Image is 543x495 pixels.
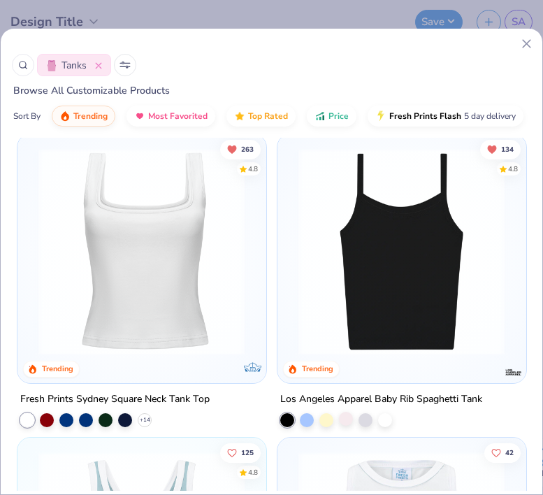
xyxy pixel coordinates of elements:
[280,390,482,408] div: Los Angeles Apparel Baby Rib Spaghetti Tank
[508,164,518,174] div: 4.8
[248,164,258,174] div: 4.8
[464,108,516,124] span: 5 day delivery
[248,468,258,478] div: 4.8
[389,110,461,122] span: Fresh Prints Flash
[252,148,472,355] img: 63ed7c8a-03b3-4701-9f69-be4b1adc9c5f
[484,443,521,463] button: Like
[504,363,521,380] img: Los Angeles Apparel logo
[61,58,87,73] span: Tanks
[291,148,512,355] img: cbf11e79-2adf-4c6b-b19e-3da42613dd1b
[126,106,215,127] button: Most Favorited
[241,145,254,152] span: 263
[226,106,296,127] button: Top Rated
[13,110,41,122] div: Sort By
[46,60,57,71] img: Tanks
[505,450,514,457] span: 42
[31,148,252,355] img: 94a2aa95-cd2b-4983-969b-ecd512716e9a
[73,110,108,122] span: Trending
[52,106,115,127] button: Trending
[248,110,288,122] span: Top Rated
[220,443,261,463] button: Like
[59,110,71,122] img: trending.gif
[20,390,210,408] div: Fresh Prints Sydney Square Neck Tank Top
[220,139,261,159] button: Unlike
[148,110,208,122] span: Most Favorited
[1,84,170,97] span: Browse All Customizable Products
[328,110,349,122] span: Price
[480,139,521,159] button: Unlike
[241,450,254,457] span: 125
[375,110,386,122] img: flash.gif
[114,54,136,76] button: Sort Popup Button
[368,106,523,127] button: Fresh Prints Flash5 day delivery
[501,145,514,152] span: 134
[140,415,150,424] span: + 14
[307,106,356,127] button: Price
[234,110,245,122] img: TopRated.gif
[37,54,111,76] button: TanksTanks
[134,110,145,122] img: most_fav.gif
